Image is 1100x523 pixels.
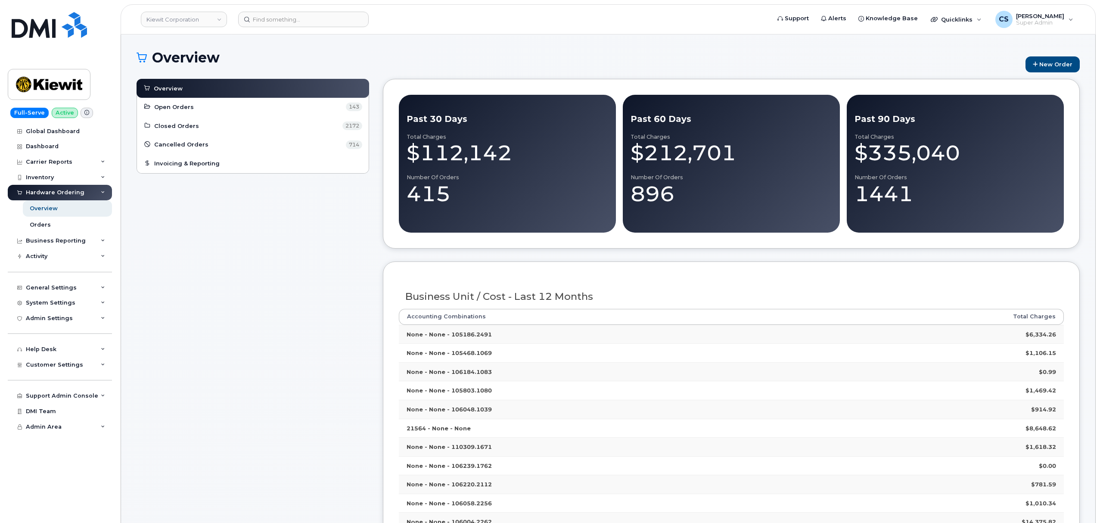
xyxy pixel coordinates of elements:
strong: None - None - 105803.1080 [407,387,492,394]
span: 2172 [342,121,362,130]
div: 896 [631,181,832,207]
span: 143 [346,103,362,111]
th: Accounting Combinations [399,309,820,324]
a: Closed Orders 2172 [143,121,362,131]
strong: $1,618.32 [1025,443,1056,450]
strong: None - None - 106220.2112 [407,481,492,488]
div: Past 90 Days [855,113,1056,125]
a: Open Orders 143 [143,102,362,112]
div: Number of Orders [855,174,1056,181]
a: Overview [143,83,363,93]
strong: $781.59 [1031,481,1056,488]
th: Total Charges [819,309,1064,324]
strong: None - None - 105186.2491 [407,331,492,338]
span: 714 [346,140,362,149]
strong: None - None - 106239.1762 [407,462,492,469]
div: Total Charges [407,134,608,140]
div: Past 60 Days [631,113,832,125]
strong: $1,106.15 [1025,349,1056,356]
strong: 21564 - None - None [407,425,471,432]
strong: $8,648.62 [1025,425,1056,432]
div: Past 30 Days [407,113,608,125]
span: Closed Orders [154,122,199,130]
a: Invoicing & Reporting [143,159,362,169]
strong: $6,334.26 [1025,331,1056,338]
div: Total Charges [855,134,1056,140]
strong: $0.99 [1039,368,1056,375]
strong: None - None - 106184.1083 [407,368,492,375]
a: Cancelled Orders 714 [143,140,362,150]
h3: Business Unit / Cost - Last 12 Months [405,291,1058,302]
div: Number of Orders [407,174,608,181]
h1: Overview [137,50,1021,65]
div: Number of Orders [631,174,832,181]
strong: $914.92 [1031,406,1056,413]
strong: None - None - 106048.1039 [407,406,492,413]
div: Total Charges [631,134,832,140]
strong: None - None - 110309.1671 [407,443,492,450]
span: Open Orders [154,103,194,111]
div: $335,040 [855,140,1056,166]
span: Overview [154,84,183,93]
strong: None - None - 106058.2256 [407,500,492,507]
div: $212,701 [631,140,832,166]
div: 415 [407,181,608,207]
span: Cancelled Orders [154,140,208,149]
span: Invoicing & Reporting [154,159,220,168]
strong: $0.00 [1039,462,1056,469]
strong: $1,010.34 [1025,500,1056,507]
strong: None - None - 105468.1069 [407,349,492,356]
strong: $1,469.42 [1025,387,1056,394]
a: New Order [1025,56,1080,72]
div: 1441 [855,181,1056,207]
div: $112,142 [407,140,608,166]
